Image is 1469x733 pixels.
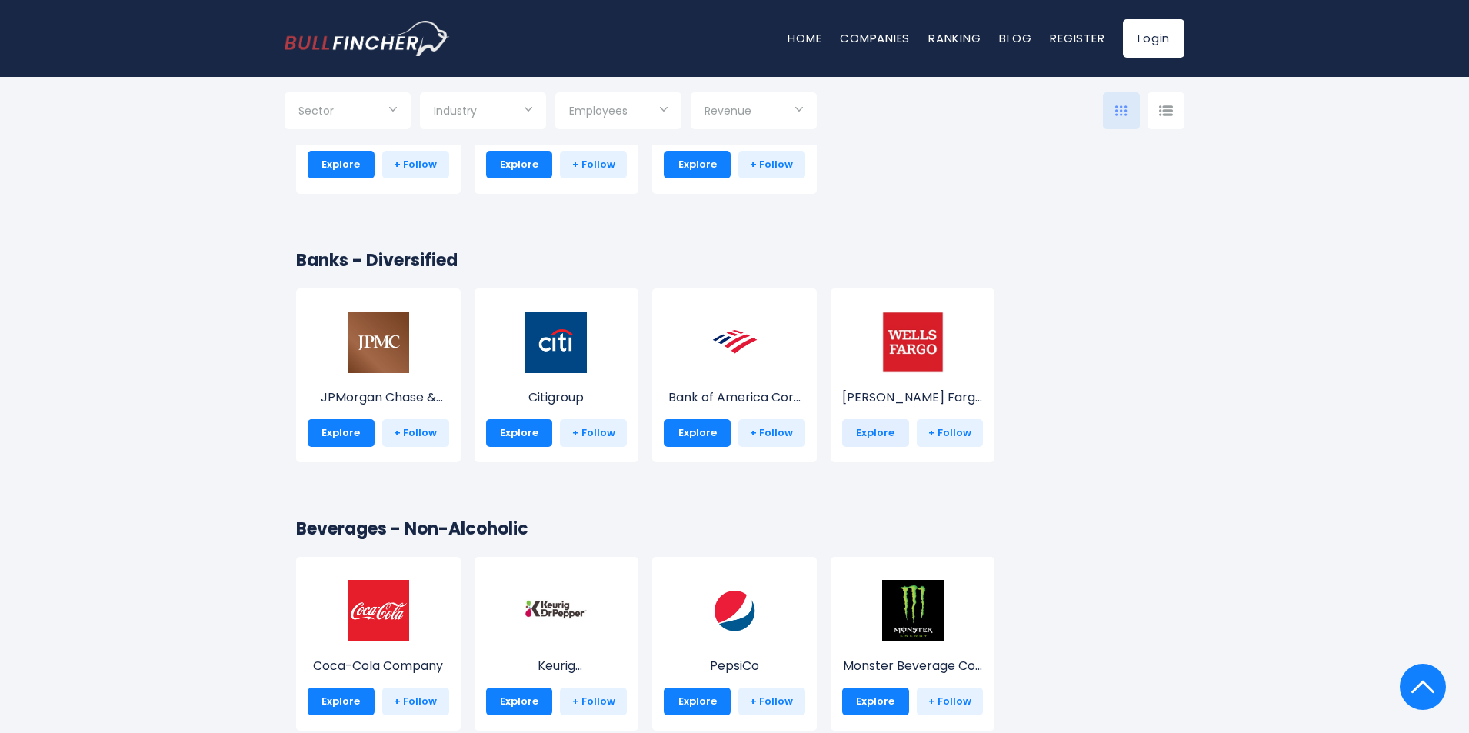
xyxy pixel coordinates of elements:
img: icon-comp-grid.svg [1115,105,1128,116]
img: C.png [525,312,587,373]
p: JPMorgan Chase & Co. [308,388,449,407]
span: Sector [298,104,334,118]
img: KDP.png [525,580,587,641]
a: + Follow [560,688,627,715]
a: JPMorgan Chase & Co... [308,340,449,407]
a: + Follow [382,688,449,715]
img: KO.png [348,580,409,641]
a: Register [1050,30,1104,46]
a: Explore [308,151,375,178]
span: Revenue [705,104,751,118]
img: icon-comp-list-view.svg [1159,105,1173,116]
a: Explore [486,419,553,447]
input: Selection [434,98,532,126]
a: Go to homepage [285,21,450,56]
img: MNST.png [882,580,944,641]
a: + Follow [917,688,984,715]
a: + Follow [738,151,805,178]
p: Wells Fargo & Company [842,388,984,407]
a: Login [1123,19,1184,58]
p: Citigroup [486,388,628,407]
a: Keurig [PERSON_NAME] [486,608,628,675]
h2: Beverages - Non-Alcoholic [296,516,1173,541]
a: + Follow [560,151,627,178]
p: Monster Beverage Corporation [842,657,984,675]
p: Bank of America Corporation [664,388,805,407]
a: Explore [486,151,553,178]
span: Industry [434,104,477,118]
a: Explore [308,419,375,447]
a: Explore [664,688,731,715]
img: JPM.png [348,312,409,373]
input: Selection [705,98,803,126]
a: PepsiCo [664,608,805,675]
a: Explore [664,419,731,447]
a: Blog [999,30,1031,46]
a: Explore [664,151,731,178]
img: PEP.png [704,580,765,641]
a: Citigroup [486,340,628,407]
img: BAC.png [704,312,765,373]
input: Selection [569,98,668,126]
a: [PERSON_NAME] Fargo & Compa... [842,340,984,407]
a: Home [788,30,821,46]
a: + Follow [382,151,449,178]
h2: Banks - Diversified [296,248,1173,273]
a: + Follow [560,419,627,447]
a: Ranking [928,30,981,46]
p: Coca-Cola Company [308,657,449,675]
img: WFC.jpeg [882,312,944,373]
a: + Follow [917,419,984,447]
a: + Follow [382,419,449,447]
a: + Follow [738,419,805,447]
a: Companies [840,30,910,46]
span: Employees [569,104,628,118]
a: + Follow [738,688,805,715]
a: Explore [842,688,909,715]
a: Coca-Cola Company [308,608,449,675]
a: Explore [486,688,553,715]
a: Bank of America Cor... [664,340,805,407]
p: PepsiCo [664,657,805,675]
input: Selection [298,98,397,126]
p: Keurig Dr Pepper [486,657,628,675]
a: Monster Beverage Co... [842,608,984,675]
a: Explore [308,688,375,715]
a: Explore [842,419,909,447]
img: bullfincher logo [285,21,450,56]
